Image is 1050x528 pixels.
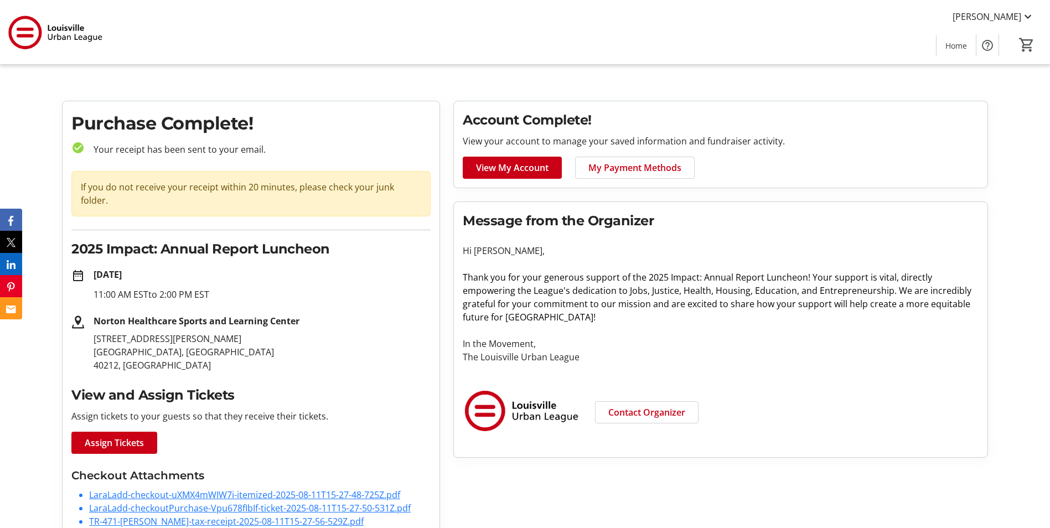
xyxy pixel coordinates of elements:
h2: View and Assign Tickets [71,385,431,405]
a: LaraLadd-checkoutPurchase-Vpu678fIbIf-ticket-2025-08-11T15-27-50-531Z.pdf [89,502,411,514]
span: Home [945,40,967,51]
a: My Payment Methods [575,157,695,179]
p: Your receipt has been sent to your email. [85,143,431,156]
a: LaraLadd-checkout-uXMX4mWIW7i-itemized-2025-08-11T15-27-48-725Z.pdf [89,489,400,501]
mat-icon: check_circle [71,141,85,154]
p: The Louisville Urban League [463,350,979,364]
button: [PERSON_NAME] [944,8,1043,25]
h2: 2025 Impact: Annual Report Luncheon [71,239,431,259]
h2: Message from the Organizer [463,211,979,231]
a: Contact Organizer [595,401,699,423]
button: Cart [1017,35,1037,55]
span: Contact Organizer [608,406,685,419]
h1: Purchase Complete! [71,110,431,137]
p: [STREET_ADDRESS][PERSON_NAME] [GEOGRAPHIC_DATA], [GEOGRAPHIC_DATA] 40212, [GEOGRAPHIC_DATA] [94,332,431,372]
h2: Account Complete! [463,110,979,130]
p: View your account to manage your saved information and fundraiser activity. [463,134,979,148]
a: View My Account [463,157,562,179]
strong: [DATE] [94,268,122,281]
span: Assign Tickets [85,436,144,449]
h3: Checkout Attachments [71,467,431,484]
p: Hi [PERSON_NAME], [463,244,979,257]
a: Home [937,35,976,56]
p: Assign tickets to your guests so that they receive their tickets. [71,410,431,423]
p: 11:00 AM EST to 2:00 PM EST [94,288,431,301]
a: Assign Tickets [71,432,157,454]
span: My Payment Methods [588,161,681,174]
button: Help [976,34,999,56]
strong: Norton Healthcare Sports and Learning Center [94,315,299,327]
span: [PERSON_NAME] [953,10,1021,23]
img: Louisville Urban League's Logo [7,4,105,60]
div: If you do not receive your receipt within 20 minutes, please check your junk folder. [71,171,431,216]
span: Thank you for your generous support of the 2025 Impact: Annual Report Luncheon! Your support is v... [463,271,971,323]
span: View My Account [476,161,549,174]
mat-icon: date_range [71,269,85,282]
img: Louisville Urban League logo [463,377,582,444]
a: TR-471-[PERSON_NAME]-tax-receipt-2025-08-11T15-27-56-529Z.pdf [89,515,364,527]
p: In the Movement, [463,337,979,350]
